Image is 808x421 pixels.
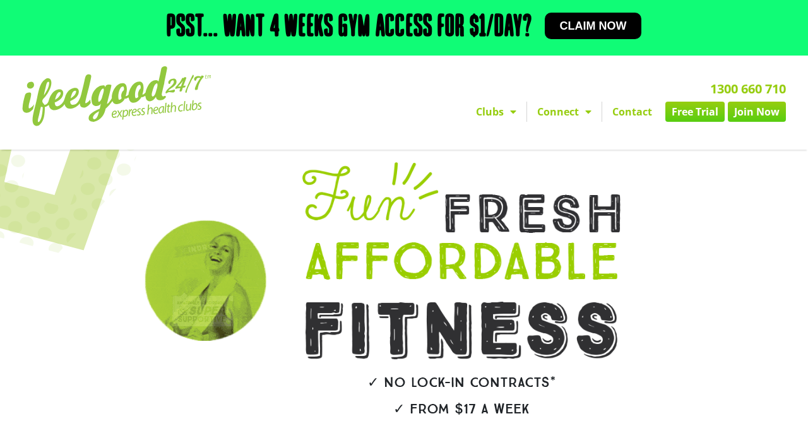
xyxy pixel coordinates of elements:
a: Free Trial [665,102,725,122]
h2: Psst... Want 4 weeks gym access for $1/day? [167,13,532,43]
h2: ✓ No lock-in contracts* [266,376,656,389]
a: Claim now [545,13,642,39]
h2: ✓ From $17 a week [266,402,656,416]
a: 1300 660 710 [710,80,786,97]
span: Claim now [560,20,627,32]
a: Join Now [728,102,786,122]
a: Clubs [466,102,526,122]
a: Connect [527,102,602,122]
a: Contact [602,102,662,122]
nav: Menu [294,102,787,122]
